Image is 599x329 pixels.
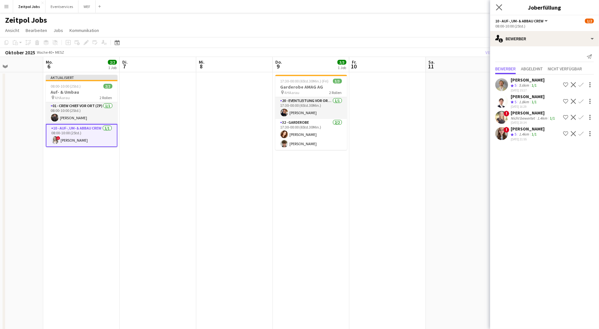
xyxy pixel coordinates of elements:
[351,63,357,70] span: 10
[338,65,346,70] div: 1 Job
[199,59,205,65] span: Mi.
[100,95,112,100] span: 2 Rollen
[531,83,537,88] app-skills-label: 1/1
[495,67,516,71] span: Bewerber
[550,116,555,121] app-skills-label: 1/1
[514,132,516,137] span: 5
[122,59,128,65] span: Di.
[280,79,329,83] span: 17:30-00:00 (6Std.30Min.) (Fri)
[45,63,53,70] span: 6
[285,90,300,95] span: AHAarau
[5,49,35,56] div: Oktober 2025
[5,27,19,33] span: Ansicht
[51,26,66,35] a: Jobs
[46,102,117,124] app-card-role: 01 - Crew Chief vor Ort (ZP)1/108:00-10:00 (2Std.)[PERSON_NAME]
[427,63,435,70] span: 11
[13,0,45,13] button: Zeitpol Jobs
[521,67,543,71] span: Abgelehnt
[333,79,342,83] span: 3/3
[495,19,549,23] button: 10 - Auf-, Um- & Abbau Crew
[518,99,530,105] div: 1.8km
[46,59,53,65] span: Mo.
[67,26,101,35] a: Kommunikation
[511,105,545,109] div: [DATE] 16:29
[55,50,64,55] div: MESZ
[514,83,516,88] span: 5
[511,88,545,92] div: [DATE] 15:17
[275,75,347,150] app-job-card: 17:30-00:00 (6Std.30Min.) (Fri)3/3Garderobe AMAG AG AHAarau2 Rollen20 - Eventleitung vor Ort (ZP)...
[3,26,22,35] a: Ansicht
[23,26,50,35] a: Bearbeiten
[275,119,347,150] app-card-role: 32 - Garderobe2/217:30-00:00 (6Std.30Min.)[PERSON_NAME][PERSON_NAME]
[585,19,594,23] span: 1/2
[511,94,545,99] div: [PERSON_NAME]
[548,67,582,71] span: Nicht verfügbar
[337,60,346,65] span: 3/3
[5,15,47,25] h1: Zeitpol Jobs
[45,0,78,13] button: Eventservices
[511,77,545,83] div: [PERSON_NAME]
[26,27,47,33] span: Bearbeiten
[36,50,53,55] span: Woche 40
[511,121,556,125] div: [DATE] 20:34
[108,60,117,65] span: 2/2
[275,97,347,119] app-card-role: 20 - Eventleitung vor Ort (ZP)1/117:30-00:00 (6Std.30Min.)[PERSON_NAME]
[511,116,536,121] div: Nicht bewertet
[428,59,435,65] span: Sa.
[531,132,537,137] app-skills-label: 1/1
[514,99,516,104] span: 5
[275,84,347,90] h3: Garderobe AMAG AG
[490,3,599,12] h3: Joberfüllung
[53,27,63,33] span: Jobs
[108,65,117,70] div: 1 Job
[46,75,117,147] app-job-card: Aktualisiert08:00-10:00 (2Std.)2/2Auf- & Umbau AHAarau2 Rollen01 - Crew Chief vor Ort (ZP)1/108:0...
[518,83,530,88] div: 5.6km
[55,95,70,100] span: AHAarau
[504,111,509,116] span: !
[69,27,99,33] span: Kommunikation
[46,89,117,95] h3: Auf- & Umbau
[504,127,509,133] span: !
[78,0,96,13] button: WEF
[495,19,544,23] span: 10 - Auf-, Um- & Abbau Crew
[536,116,548,121] div: 1.4km
[46,75,117,80] div: Aktualisiert
[495,24,594,28] div: 08:00-10:00 (2Std.)
[198,63,205,70] span: 8
[56,136,60,140] span: !
[51,84,81,89] span: 08:00-10:00 (2Std.)
[329,90,342,95] span: 2 Rollen
[275,59,282,65] span: Do.
[352,59,357,65] span: Fr.
[274,63,282,70] span: 9
[531,99,537,104] app-skills-label: 1/1
[518,132,530,137] div: 1.4km
[511,126,545,132] div: [PERSON_NAME]
[121,63,128,70] span: 7
[511,137,545,141] div: [DATE] 21:55
[511,110,556,116] div: [PERSON_NAME]
[103,84,112,89] span: 2/2
[490,31,599,46] div: Bewerber
[46,124,117,147] app-card-role: 10 - Auf-, Um- & Abbau Crew1/108:00-10:00 (2Std.)![PERSON_NAME]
